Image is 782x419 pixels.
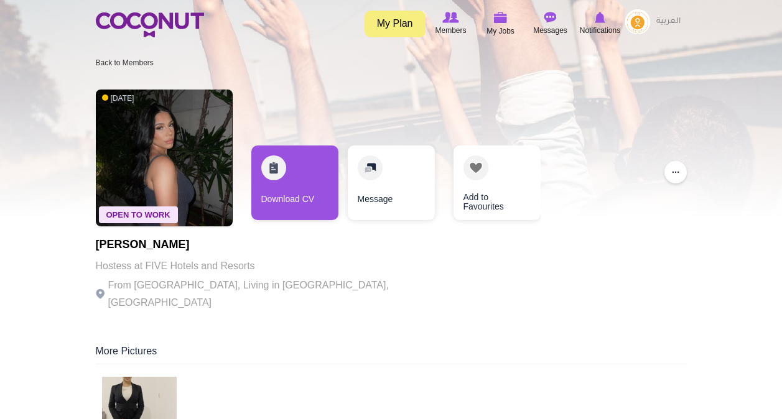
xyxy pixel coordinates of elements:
[96,257,438,275] p: Hostess at FIVE Hotels and Resorts
[251,145,338,220] a: Download CV
[102,93,134,104] span: [DATE]
[575,9,625,38] a: Notifications Notifications
[486,25,514,37] span: My Jobs
[96,239,438,251] h1: [PERSON_NAME]
[96,277,438,311] p: From [GEOGRAPHIC_DATA], Living in [GEOGRAPHIC_DATA], [GEOGRAPHIC_DATA]
[96,344,687,364] div: More Pictures
[476,9,526,39] a: My Jobs My Jobs
[650,9,687,34] a: العربية
[494,12,508,23] img: My Jobs
[442,12,458,23] img: Browse Members
[454,145,541,220] a: Add to Favourites
[580,24,620,37] span: Notifications
[444,145,531,226] div: 3 / 3
[664,161,687,183] button: ...
[348,145,435,220] a: Message
[426,9,476,38] a: Browse Members Members
[533,24,567,37] span: Messages
[595,12,605,23] img: Notifications
[365,11,426,37] a: My Plan
[526,9,575,38] a: Messages Messages
[96,12,204,37] img: Home
[435,24,466,37] span: Members
[544,12,557,23] img: Messages
[99,206,178,223] span: Open To Work
[96,58,154,67] a: Back to Members
[348,145,435,226] div: 2 / 3
[251,145,338,226] div: 1 / 3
